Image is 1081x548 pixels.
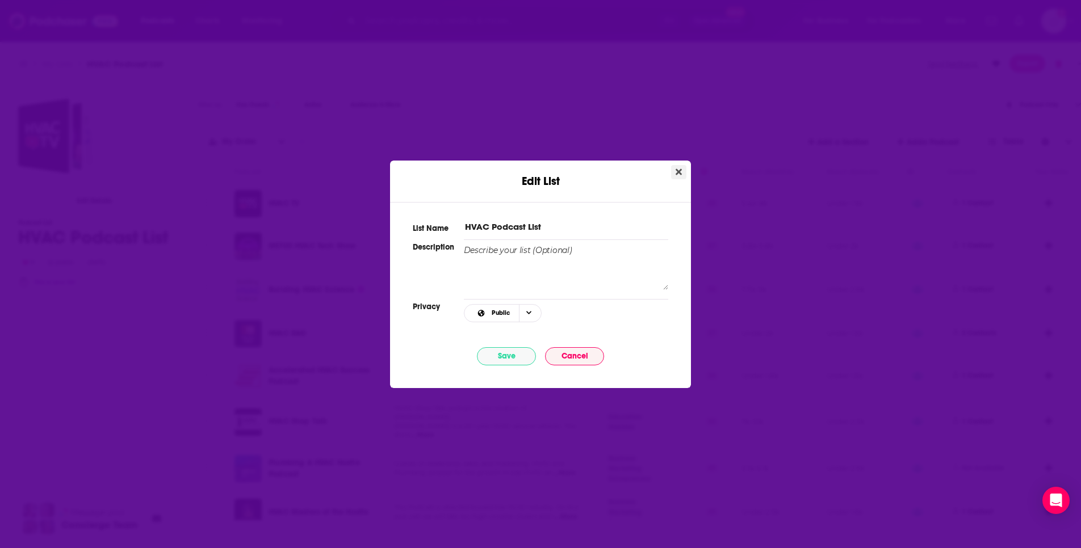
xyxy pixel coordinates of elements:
[390,161,691,188] div: Edit List
[477,347,536,365] button: Save
[1042,487,1070,514] div: Open Intercom Messenger
[464,304,542,322] button: Choose Privacy
[413,299,450,322] h3: Privacy
[413,221,450,233] h3: List Name
[464,221,668,233] input: My Custom List
[492,310,510,316] span: Public
[671,165,686,179] button: Close
[464,304,567,322] h2: Choose Privacy
[545,347,604,365] button: Cancel
[413,239,450,292] h3: Description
